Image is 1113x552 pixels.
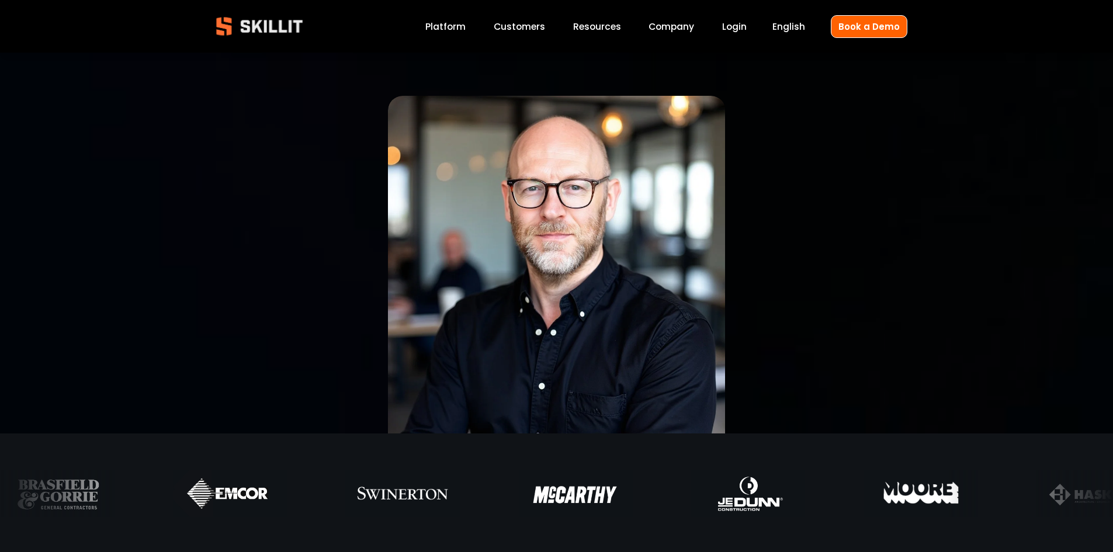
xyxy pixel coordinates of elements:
[573,19,621,34] a: folder dropdown
[649,19,694,34] a: Company
[831,15,907,38] a: Book a Demo
[206,9,313,44] img: Skillit
[425,19,466,34] a: Platform
[772,20,805,33] span: English
[772,19,805,34] div: language picker
[573,20,621,33] span: Resources
[494,19,545,34] a: Customers
[722,19,747,34] a: Login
